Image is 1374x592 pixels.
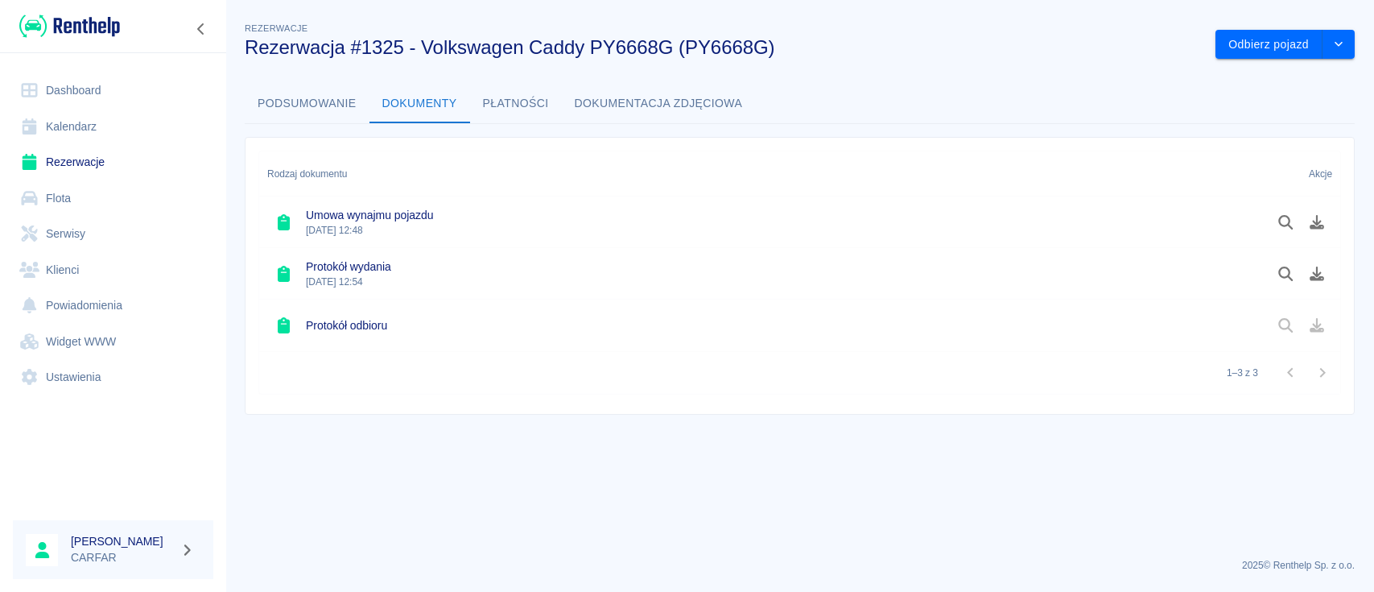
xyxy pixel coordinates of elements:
button: Podsumowanie [245,85,369,123]
button: Pobierz dokument [1302,260,1333,288]
a: Kalendarz [13,109,213,145]
div: Rodzaj dokumentu [267,151,347,197]
h3: Rezerwacja #1325 - Volkswagen Caddy PY6668G (PY6668G) [245,36,1203,59]
span: Rezerwacje [245,23,307,33]
div: Rodzaj dokumentu [259,151,1246,197]
a: Serwisy [13,216,213,252]
p: [DATE] 12:48 [306,223,433,238]
button: Płatności [470,85,562,123]
h6: Protokół odbioru [306,317,387,333]
button: Dokumentacja zdjęciowa [562,85,756,123]
h6: [PERSON_NAME] [71,533,174,549]
h6: Protokół wydania [306,259,391,275]
p: 2025 © Renthelp Sp. z o.o. [245,558,1355,573]
button: Odbierz pojazd [1215,30,1322,60]
button: Podgląd dokumentu [1270,260,1302,288]
p: [DATE] 12:54 [306,275,391,289]
button: Zwiń nawigację [189,19,213,39]
h6: Umowa wynajmu pojazdu [306,207,433,223]
img: Renthelp logo [19,13,120,39]
a: Klienci [13,252,213,288]
a: Flota [13,180,213,217]
button: Podgląd dokumentu [1270,209,1302,236]
a: Dashboard [13,72,213,109]
div: Akcje [1246,151,1340,197]
p: CARFAR [71,549,174,566]
p: 1–3 z 3 [1227,366,1258,380]
button: Pobierz dokument [1302,209,1333,236]
a: Powiadomienia [13,288,213,324]
a: Rezerwacje [13,144,213,180]
button: Dokumenty [369,85,470,123]
a: Renthelp logo [13,13,120,39]
button: drop-down [1322,30,1355,60]
div: Akcje [1309,151,1332,197]
a: Ustawienia [13,359,213,395]
a: Widget WWW [13,324,213,360]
